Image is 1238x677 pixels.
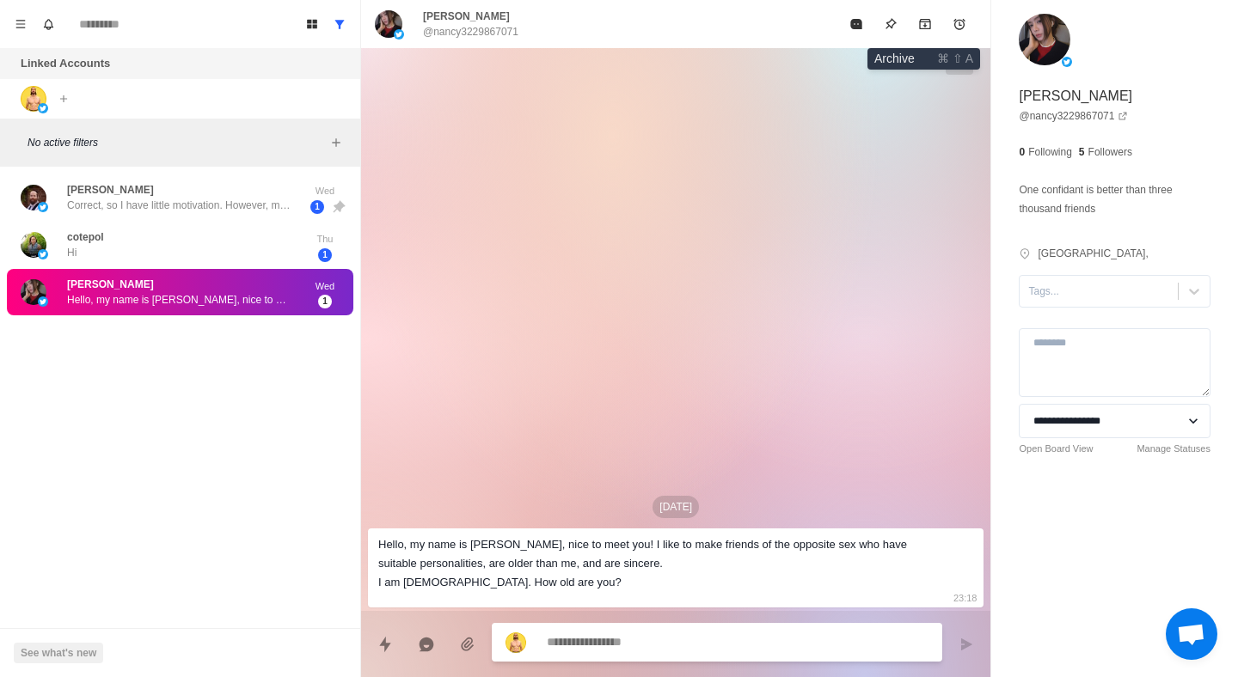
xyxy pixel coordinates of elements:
img: picture [394,29,404,40]
img: picture [1062,57,1072,67]
img: picture [38,202,48,212]
img: picture [38,296,48,307]
button: Notifications [34,10,62,38]
p: Followers [1088,144,1132,160]
p: Linked Accounts [21,55,110,72]
p: cotepol [67,229,104,245]
button: Add media [450,627,485,662]
img: picture [375,10,402,38]
img: picture [1019,14,1070,65]
img: picture [38,249,48,259]
button: Quick replies [368,627,402,662]
p: [GEOGRAPHIC_DATA], [1038,246,1148,261]
button: Show all conversations [326,10,353,38]
button: Add filters [326,132,346,153]
p: 0 [1019,144,1025,160]
p: [PERSON_NAME] [423,9,510,24]
img: picture [21,86,46,112]
div: Open chat [1166,608,1217,660]
p: [PERSON_NAME] [67,277,154,292]
p: Wed [303,184,346,198]
img: picture [506,632,526,653]
button: Menu [7,10,34,38]
button: Reply with AI [409,627,444,662]
span: 1 [318,295,332,308]
button: Pin [873,7,908,41]
a: @nancy3229867071 [1019,108,1128,124]
p: [DATE] [653,496,699,518]
p: Following [1028,144,1072,160]
button: Send message [949,627,984,662]
span: 1 [318,248,332,262]
p: 23:18 [953,589,978,607]
p: 5 [1079,144,1085,160]
a: Manage Statuses [1137,442,1210,456]
a: Open Board View [1019,442,1093,456]
button: Mark as read [839,7,873,41]
p: Wed [303,279,346,294]
p: [PERSON_NAME] [67,182,154,198]
p: One confidant is better than three thousand friends [1019,180,1210,218]
div: Hello, my name is [PERSON_NAME], nice to meet you! I like to make friends of the opposite sex who... [378,535,946,592]
button: Add account [53,88,74,109]
img: picture [38,103,48,113]
button: Archive [908,7,942,41]
button: Board View [298,10,326,38]
p: [PERSON_NAME] [1019,86,1132,107]
p: Hi [67,245,77,260]
p: No active filters [28,135,326,150]
p: Correct, so I have little motivation. However, my son recently got engaged and I'm committed to l... [67,198,291,213]
p: Hello, my name is [PERSON_NAME], nice to meet you! I like to make friends of the opposite sex who... [67,292,291,308]
span: 1 [310,200,324,214]
img: picture [21,185,46,210]
p: Thu [303,232,346,247]
button: Add reminder [942,7,977,41]
img: picture [21,232,46,258]
p: @nancy3229867071 [423,24,518,40]
img: picture [21,279,46,305]
button: See what's new [14,643,103,663]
